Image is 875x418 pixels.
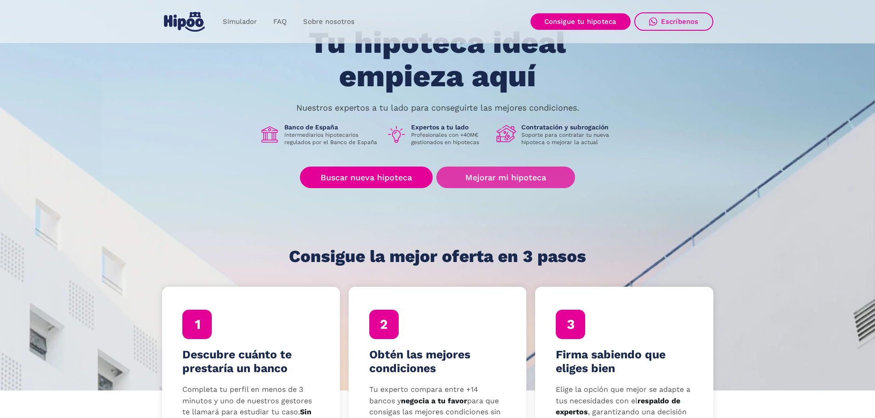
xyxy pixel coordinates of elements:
h4: Descubre cuánto te prestaría un banco [182,348,319,375]
a: FAQ [265,13,295,31]
h1: Tu hipoteca ideal empieza aquí [263,26,611,93]
h1: Expertos a tu lado [411,123,489,131]
strong: negocia a tu favor [401,396,467,405]
a: Simulador [215,13,265,31]
h1: Banco de España [284,123,379,131]
a: Sobre nosotros [295,13,363,31]
h4: Firma sabiendo que eliges bien [556,348,693,375]
h1: Contratación y subrogación [521,123,616,131]
h4: Obtén las mejores condiciones [369,348,506,375]
a: Consigue tu hipoteca [531,13,631,30]
div: Escríbenos [661,17,699,26]
p: Intermediarios hipotecarios regulados por el Banco de España [284,131,379,146]
a: Escríbenos [634,12,713,31]
a: Mejorar mi hipoteca [436,167,575,188]
p: Soporte para contratar tu nueva hipoteca o mejorar la actual [521,131,616,146]
h1: Consigue la mejor oferta en 3 pasos [289,247,586,266]
p: Nuestros expertos a tu lado para conseguirte las mejores condiciones. [296,104,579,111]
a: Buscar nueva hipoteca [300,167,433,188]
a: home [162,8,207,35]
p: Profesionales con +40M€ gestionados en hipotecas [411,131,489,146]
